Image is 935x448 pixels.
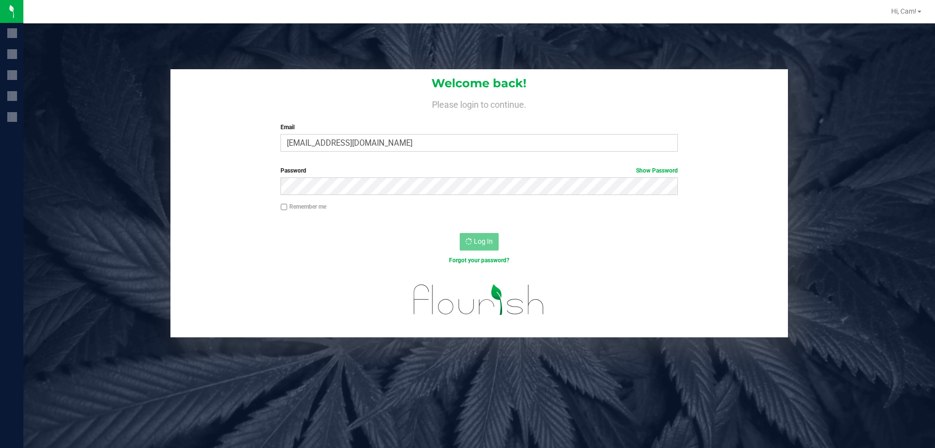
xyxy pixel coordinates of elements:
[460,233,499,251] button: Log In
[402,275,556,325] img: flourish_logo.svg
[280,204,287,211] input: Remember me
[280,123,677,132] label: Email
[170,77,788,90] h1: Welcome back!
[280,202,326,211] label: Remember me
[891,7,916,15] span: Hi, Cam!
[449,257,509,264] a: Forgot your password?
[636,167,678,174] a: Show Password
[474,237,493,245] span: Log In
[170,97,788,109] h4: Please login to continue.
[280,167,306,174] span: Password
